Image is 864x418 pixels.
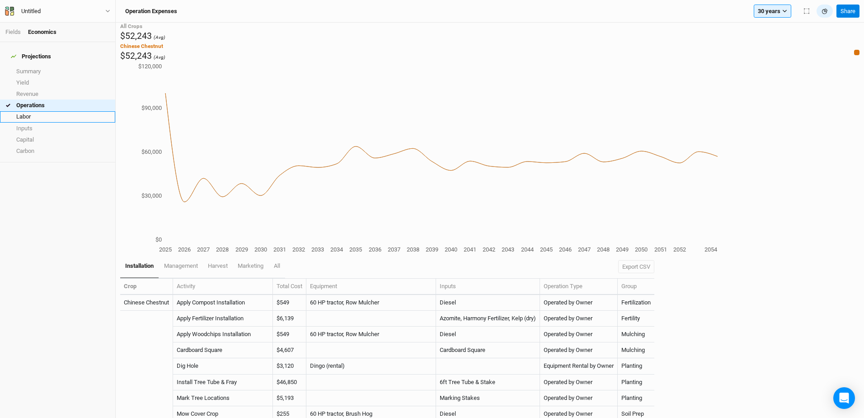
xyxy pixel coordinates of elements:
th: Group [618,279,654,295]
tspan: 2045 [540,247,553,253]
tspan: 2028 [216,247,229,253]
th: Crop [120,279,173,295]
th: Total Cost [273,279,306,295]
tspan: $90,000 [141,105,162,112]
td: Operated by Owner [540,311,618,327]
div: Untitled [21,7,41,16]
td: Cardboard Square [436,342,540,358]
td: Mark Tree Locations [173,390,273,406]
button: 30 years [754,5,791,18]
tspan: 2035 [349,247,362,253]
td: 6ft Tree Tube & Stake [436,375,540,390]
span: All [274,262,280,269]
td: Dig Hole [173,358,273,374]
td: Chinese Chestnut [120,295,173,311]
td: Apply Compost Installation [173,295,273,311]
td: Planting [618,390,654,406]
h3: Operation Expenses [125,8,177,15]
span: (Avg) [154,34,165,40]
tspan: 2025 [159,247,172,253]
tspan: 2034 [330,247,343,253]
td: Fertility [618,311,654,327]
tspan: $0 [155,236,162,243]
tspan: 2033 [311,247,324,253]
tspan: 2052 [673,247,686,253]
tspan: 2040 [445,247,457,253]
button: Share [836,5,859,18]
td: 60 HP tractor, Row Mulcher [306,327,436,342]
td: Mulching [618,342,654,358]
td: Dingo (rental) [306,358,436,374]
td: Cardboard Square [173,342,273,358]
td: Planting [618,375,654,390]
tspan: 2039 [426,247,438,253]
tspan: 2026 [178,247,191,253]
td: Marking Stakes [436,390,540,406]
span: All Crops [120,23,142,29]
td: Operated by Owner [540,342,618,358]
span: marketing [238,262,263,269]
span: installation [125,262,154,269]
td: Operated by Owner [540,375,618,390]
tspan: 2051 [654,247,667,253]
tspan: $30,000 [141,192,162,199]
tspan: 2038 [407,247,419,253]
td: Diesel [436,295,540,311]
span: $52,243 [120,51,152,61]
td: $549 [273,295,306,311]
td: Mulching [618,327,654,342]
tspan: 2047 [578,247,591,253]
td: $4,607 [273,342,306,358]
td: Operated by Owner [540,327,618,342]
div: Projections [11,53,51,60]
tspan: 2046 [559,247,572,253]
tspan: 2031 [273,247,286,253]
td: Fertilization [618,295,654,311]
td: Apply Fertilizer Installation [173,311,273,327]
td: 60 HP tractor, Row Mulcher [306,295,436,311]
td: Planting [618,358,654,374]
span: management [164,262,198,269]
td: $5,193 [273,390,306,406]
tspan: 2042 [483,247,495,253]
tspan: 2036 [369,247,381,253]
tspan: 2027 [197,247,210,253]
span: Chinese Chestnut [120,43,163,49]
td: $46,850 [273,375,306,390]
tspan: 2049 [616,247,629,253]
td: $3,120 [273,358,306,374]
tspan: 2041 [464,247,476,253]
th: Inputs [436,279,540,295]
td: Apply Woodchips Installation [173,327,273,342]
button: Untitled [5,6,111,16]
td: Azomite, Harmony Fertilizer, Kelp (dry) [436,311,540,327]
td: Operated by Owner [540,390,618,406]
td: $6,139 [273,311,306,327]
button: Export CSV [618,260,654,274]
a: Fields [5,28,21,35]
tspan: 2044 [521,247,534,253]
span: harvest [208,262,228,269]
tspan: 2050 [635,247,648,253]
span: (Avg) [154,54,165,60]
div: Economics [28,28,56,36]
td: Diesel [436,327,540,342]
tspan: 2037 [388,247,400,253]
th: Activity [173,279,273,295]
tspan: 2030 [254,247,267,253]
tspan: 2048 [597,247,610,253]
th: Equipment [306,279,436,295]
tspan: 2032 [292,247,305,253]
td: Install Tree Tube & Fray [173,375,273,390]
td: Equipment Rental by Owner [540,358,618,374]
tspan: $120,000 [138,63,162,70]
tspan: 2054 [704,247,718,253]
span: $52,243 [120,31,152,41]
div: Open Intercom Messenger [833,387,855,409]
td: $549 [273,327,306,342]
th: Operation Type [540,279,618,295]
tspan: 2029 [235,247,248,253]
tspan: $60,000 [141,148,162,155]
td: Operated by Owner [540,295,618,311]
